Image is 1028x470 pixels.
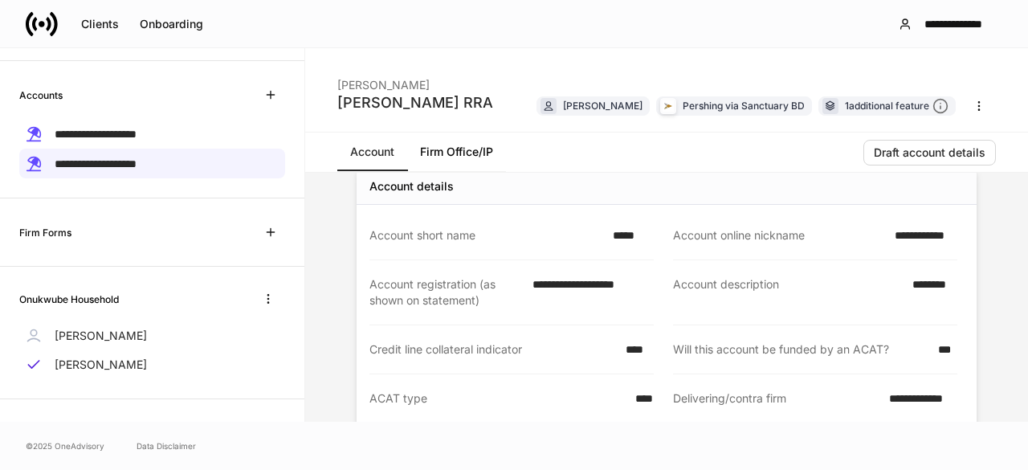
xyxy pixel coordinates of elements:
h6: Accounts [19,88,63,103]
a: Firm Office/IP [407,133,506,171]
span: © 2025 OneAdvisory [26,439,104,452]
div: Onboarding [140,18,203,30]
div: [PERSON_NAME] [563,98,642,113]
div: Account registration (as shown on statement) [369,276,523,309]
div: Account online nickname [673,227,885,243]
div: Credit line collateral indicator [369,341,616,358]
div: Account description [673,276,903,309]
div: Account short name [369,227,603,243]
button: Draft account details [863,140,996,166]
div: [PERSON_NAME] RRA [337,93,493,112]
a: Account [337,133,407,171]
a: Data Disclaimer [137,439,196,452]
div: Account details [369,178,454,194]
button: Onboarding [129,11,214,37]
div: 1 additional feature [845,98,948,115]
div: Draft account details [874,147,985,158]
div: [PERSON_NAME] [337,67,493,93]
div: Pershing via Sanctuary BD [683,98,805,113]
div: Clients [81,18,119,30]
a: [PERSON_NAME] [19,350,285,379]
button: Clients [71,11,129,37]
div: ACAT type [369,390,626,407]
h6: Firm Forms [19,225,71,240]
div: Delivering/contra firm [673,390,879,407]
div: Will this account be funded by an ACAT? [673,341,928,358]
h6: Onukwube Household [19,292,119,307]
p: [PERSON_NAME] [55,328,147,344]
a: [PERSON_NAME] [19,321,285,350]
p: [PERSON_NAME] [55,357,147,373]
